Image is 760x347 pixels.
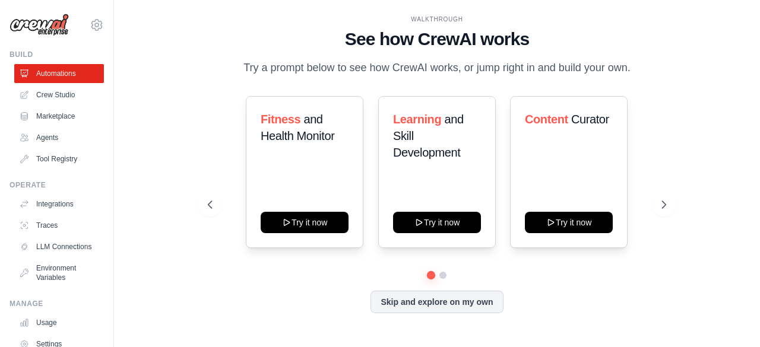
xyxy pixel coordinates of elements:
[14,128,104,147] a: Agents
[9,180,104,190] div: Operate
[393,212,481,233] button: Try it now
[14,313,104,332] a: Usage
[14,259,104,287] a: Environment Variables
[261,113,300,126] span: Fitness
[237,59,636,77] p: Try a prompt below to see how CrewAI works, or jump right in and build your own.
[525,212,613,233] button: Try it now
[261,113,334,142] span: and Health Monitor
[14,195,104,214] a: Integrations
[14,107,104,126] a: Marketplace
[261,212,349,233] button: Try it now
[14,64,104,83] a: Automations
[208,28,666,50] h1: See how CrewAI works
[14,85,104,104] a: Crew Studio
[9,299,104,308] div: Manage
[9,50,104,59] div: Build
[701,290,760,347] iframe: Chat Widget
[208,15,666,24] div: WALKTHROUGH
[14,149,104,168] a: Tool Registry
[370,291,503,313] button: Skip and explore on my own
[571,113,609,126] span: Curator
[393,113,441,126] span: Learning
[9,14,69,36] img: Logo
[14,237,104,256] a: LLM Connections
[14,216,104,235] a: Traces
[393,113,464,159] span: and Skill Development
[525,113,568,126] span: Content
